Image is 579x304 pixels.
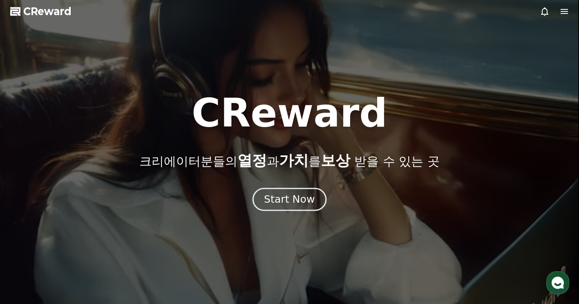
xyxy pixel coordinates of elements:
[192,94,387,133] h1: CReward
[26,248,31,255] span: 홈
[321,152,350,169] span: 보상
[75,249,85,255] span: 대화
[105,236,157,257] a: 설정
[54,236,105,257] a: 대화
[2,236,54,257] a: 홈
[254,197,325,204] a: Start Now
[237,152,267,169] span: 열정
[126,248,136,255] span: 설정
[23,5,72,18] span: CReward
[139,152,439,169] p: 크리에이터분들의 과 를 받을 수 있는 곳
[10,5,72,18] a: CReward
[253,188,326,211] button: Start Now
[264,192,315,206] div: Start Now
[279,152,309,169] span: 가치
